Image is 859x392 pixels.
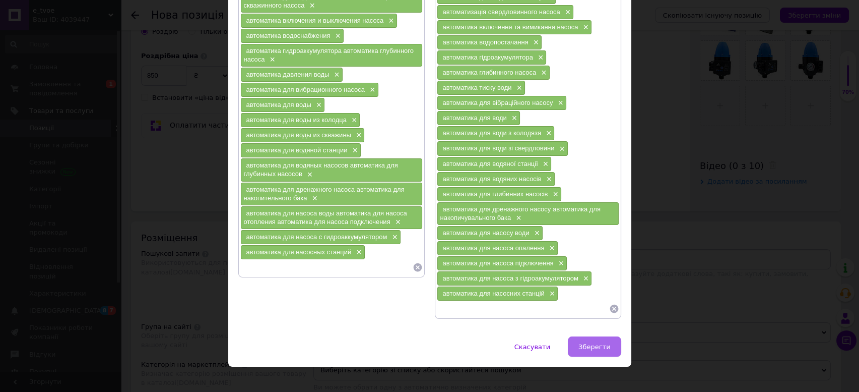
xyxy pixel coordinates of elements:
li: Встроенный манометр [30,30,507,40]
span: × [547,244,555,253]
strong: Комплектация: [10,3,59,11]
span: автоматика для насосних станцій [443,290,545,297]
span: × [393,218,401,227]
span: × [556,259,564,268]
span: × [550,190,558,199]
span: автоматика для насоса підключення [443,259,554,267]
span: автоматика для насоса з гідроакумулятором [443,274,578,282]
span: автоматика для насосных станций [246,248,352,256]
span: × [314,101,322,109]
span: × [350,146,358,155]
span: автоматика для вибрационного насоса [246,86,365,93]
span: автоматика давления воды [246,71,329,78]
span: × [555,99,563,107]
span: автоматика для насоса опалення [443,244,545,252]
span: × [536,53,544,62]
span: × [305,171,313,179]
li: Надежная автоматика для насосов до 1.1 кВт [30,74,507,85]
span: × [531,38,539,47]
span: × [539,69,547,77]
span: автоматика для водяної станції [443,160,538,167]
span: Скасувати [514,343,550,351]
span: автоматика водопостачання [443,38,528,46]
span: автоматика для водяных насосов автоматика для глубинных насосов [244,161,398,178]
span: × [349,116,357,125]
span: автоматика для воды из скважины [246,131,351,139]
span: × [333,32,341,40]
span: автоматика включения и выключения насоса [246,17,384,24]
span: автоматика водоснабжения [246,32,331,39]
span: автоматика для глибинних насосів [443,190,548,198]
span: автоматика для дренажного насосу автоматика для накопичувального бака [440,205,601,221]
span: × [581,274,589,283]
span: × [563,8,571,17]
span: автоматика для дренажного насоса автоматика для накопительного бака [244,186,405,202]
span: × [268,55,276,64]
li: Защита от аварийных ситуаций (сухой ход, перепады напряжения) [30,85,507,95]
span: × [513,214,521,222]
span: Зберегти [578,343,610,351]
span: автоматика для води [443,114,507,122]
span: автоматика тиску води [443,84,512,91]
span: × [386,17,394,25]
span: автоматика для насосу води [443,229,530,237]
button: Скасувати [504,337,561,357]
span: автоматика для насоса воды автоматика для насоса отопления автоматика для насоса подключения [244,209,407,226]
span: × [389,233,398,242]
span: × [547,290,555,298]
span: × [514,84,522,92]
li: Инструкция [30,40,507,50]
span: × [354,131,362,140]
span: автоматика для водяних насосів [443,175,542,183]
span: автоматика для води з колодязя [443,129,541,137]
span: автоматика для водяной станции [246,146,348,154]
span: × [580,23,588,32]
span: × [541,160,549,169]
span: автоматика для воды [246,101,311,108]
span: автоматизація свердловинного насоса [443,8,560,16]
span: автоматика для воды из колодца [246,116,347,124]
span: автоматика глибинного насоса [443,69,537,76]
span: автоматика для вібраційного насосу [443,99,553,106]
span: × [557,145,565,153]
span: × [544,175,552,184]
li: Контроллер давления Maximus EPC2 [30,19,507,30]
span: × [509,114,517,123]
span: автоматика включення та вимикання насоса [443,23,578,31]
span: автоматика для насоса с гидроаккумулятором [246,233,387,241]
li: Простота подключения и настройки [30,95,507,106]
span: автоматика гідроакумулятора [443,53,533,61]
span: автоматика для води зі свердловини [443,144,555,152]
span: × [532,229,540,238]
span: × [544,129,552,138]
span: × [310,194,318,203]
button: Зберегти [568,337,621,357]
span: × [332,71,340,79]
strong: Преимущества Maximus EPC2: [10,58,109,66]
span: × [307,2,315,10]
span: автоматика гидроаккумулятора автоматика глубинного насоса [244,47,414,63]
li: Подходит для бытовых насосных станций, скважинных и колодезных систем [30,105,507,116]
span: × [354,248,362,257]
span: × [367,86,375,94]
